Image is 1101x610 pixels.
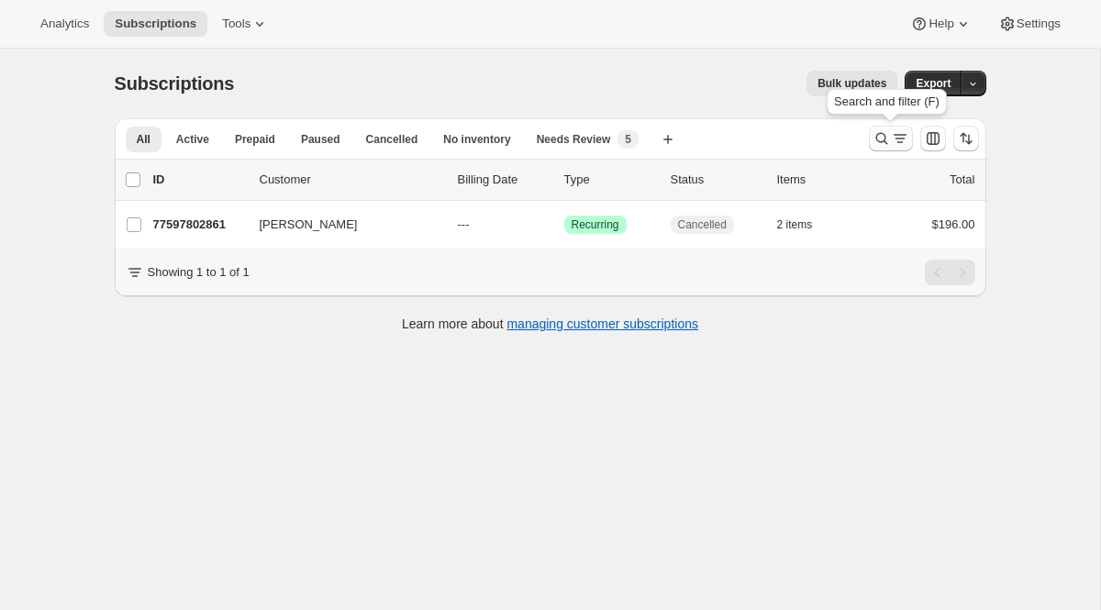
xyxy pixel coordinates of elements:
button: Bulk updates [806,71,897,96]
button: Settings [987,11,1072,37]
div: Items [777,171,869,189]
p: 77597802861 [153,216,245,234]
div: IDCustomerBilling DateTypeStatusItemsTotal [153,171,975,189]
span: 5 [625,132,631,147]
span: Analytics [40,17,89,31]
span: Active [176,132,209,147]
span: All [137,132,150,147]
button: Export [905,71,962,96]
span: --- [458,217,470,231]
span: Prepaid [235,132,275,147]
span: Cancelled [366,132,418,147]
span: Settings [1017,17,1061,31]
span: [PERSON_NAME] [260,216,358,234]
span: Recurring [572,217,619,232]
span: Subscriptions [115,17,196,31]
p: Customer [260,171,443,189]
span: Export [916,76,951,91]
button: Subscriptions [104,11,207,37]
button: 2 items [777,212,833,238]
button: Sort the results [953,126,979,151]
span: Bulk updates [817,76,886,91]
button: [PERSON_NAME] [249,210,432,239]
button: Help [899,11,983,37]
div: Type [564,171,656,189]
p: Status [671,171,762,189]
span: Subscriptions [115,73,235,94]
p: Total [950,171,974,189]
span: Paused [301,132,340,147]
p: ID [153,171,245,189]
p: Billing Date [458,171,550,189]
span: Cancelled [678,217,727,232]
nav: Pagination [925,260,975,285]
span: Tools [222,17,250,31]
span: 2 items [777,217,813,232]
button: Tools [211,11,280,37]
p: Showing 1 to 1 of 1 [148,263,250,282]
p: Learn more about [402,315,698,333]
span: Needs Review [537,132,611,147]
span: No inventory [443,132,510,147]
div: 77597802861[PERSON_NAME]---SuccessRecurringCancelled2 items$196.00 [153,212,975,238]
a: managing customer subscriptions [506,316,698,331]
button: Analytics [29,11,100,37]
button: Search and filter results [869,126,913,151]
button: Create new view [653,127,683,152]
span: Help [929,17,953,31]
button: Customize table column order and visibility [920,126,946,151]
span: $196.00 [932,217,975,231]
